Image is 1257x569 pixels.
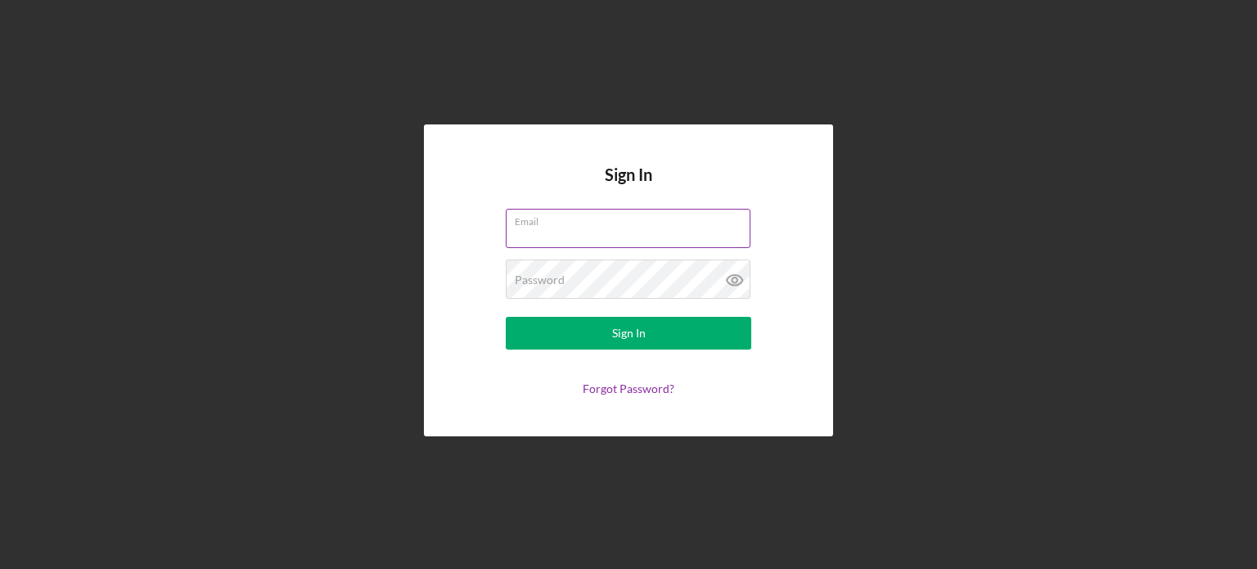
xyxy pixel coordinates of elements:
[515,273,565,287] label: Password
[612,317,646,350] div: Sign In
[506,317,751,350] button: Sign In
[515,210,750,228] label: Email
[583,382,674,395] a: Forgot Password?
[605,165,652,209] h4: Sign In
